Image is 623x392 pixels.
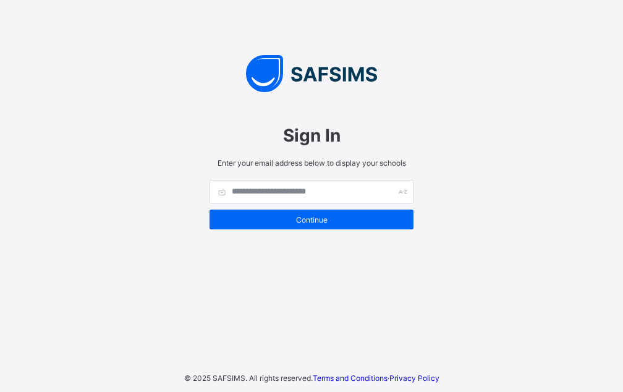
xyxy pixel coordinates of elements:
[313,373,439,383] span: ·
[210,125,413,146] span: Sign In
[389,373,439,383] a: Privacy Policy
[219,215,404,224] span: Continue
[210,158,413,168] span: Enter your email address below to display your schools
[313,373,388,383] a: Terms and Conditions
[197,55,426,92] img: SAFSIMS Logo
[184,373,313,383] span: © 2025 SAFSIMS. All rights reserved.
